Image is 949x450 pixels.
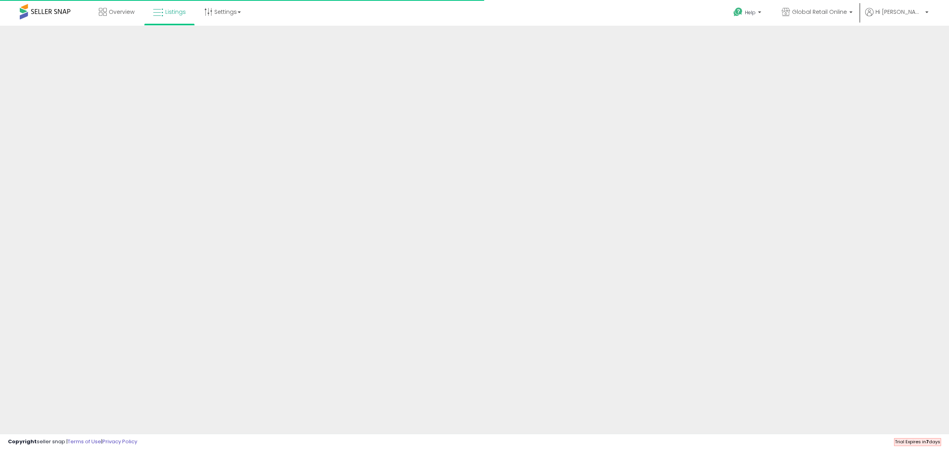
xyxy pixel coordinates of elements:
span: Listings [165,8,186,16]
span: Overview [109,8,134,16]
i: Get Help [733,7,743,17]
span: Help [745,9,756,16]
a: Help [727,1,769,26]
span: Global Retail Online [792,8,847,16]
span: Hi [PERSON_NAME] [875,8,923,16]
a: Hi [PERSON_NAME] [865,8,928,26]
